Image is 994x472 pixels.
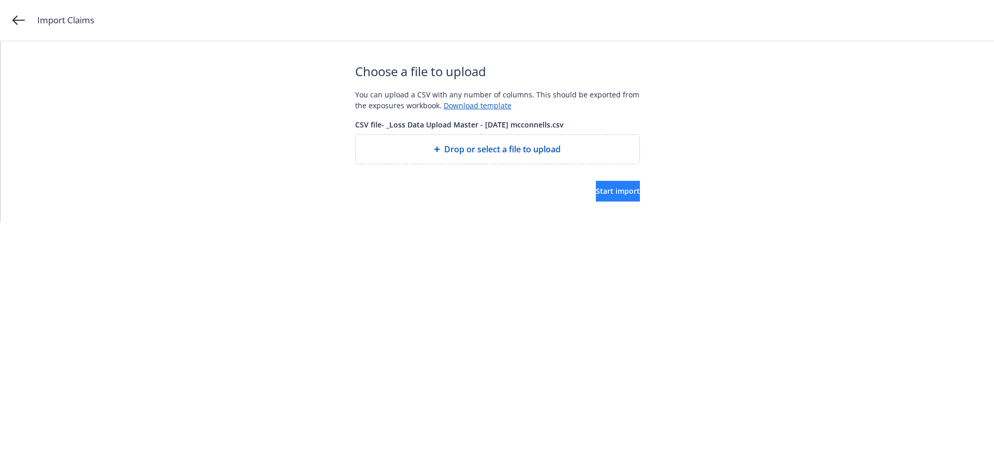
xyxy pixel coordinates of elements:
span: Drop or select a file to upload [444,143,561,155]
span: Start import [596,186,640,196]
span: Choose a file to upload [355,62,640,81]
span: Import Claims [37,13,94,27]
div: You can upload a CSV with any number of columns. This should be exported from the exposures workb... [355,89,640,111]
div: Drop or select a file to upload [355,134,640,164]
a: Download template [444,101,511,110]
button: Start import [596,181,640,202]
span: CSV file - _Loss Data Upload Master - [DATE] mcconnells.csv [355,119,640,130]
